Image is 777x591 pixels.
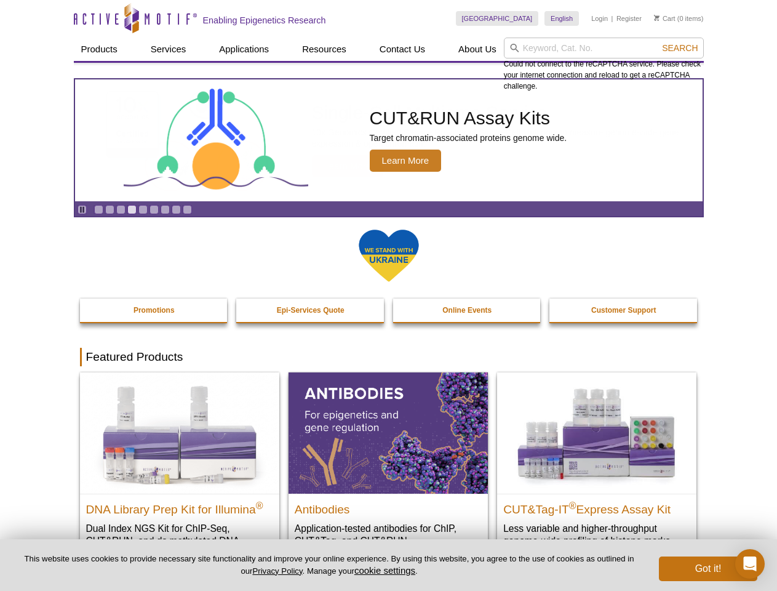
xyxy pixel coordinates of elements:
a: Toggle autoplay [78,205,87,214]
button: Got it! [659,557,757,581]
a: Go to slide 4 [127,205,137,214]
button: Search [658,42,701,54]
div: Could not connect to the reCAPTCHA service. Please check your internet connection and reload to g... [504,38,704,92]
sup: ® [256,500,263,510]
img: All Antibodies [289,372,488,493]
p: Application-tested antibodies for ChIP, CUT&Tag, and CUT&RUN. [295,522,482,547]
a: Go to slide 6 [149,205,159,214]
a: Customer Support [549,299,698,322]
h2: CUT&Tag-IT Express Assay Kit [503,497,690,516]
p: This website uses cookies to provide necessary site functionality and improve your online experie... [20,553,639,577]
button: cookie settings [354,565,415,576]
a: Go to slide 5 [138,205,148,214]
a: CUT&Tag-IT® Express Assay Kit CUT&Tag-IT®Express Assay Kit Less variable and higher-throughput ge... [497,372,696,559]
a: Privacy Policy [252,566,302,576]
li: (0 items) [654,11,704,26]
span: Search [662,43,698,53]
a: Go to slide 2 [105,205,114,214]
h2: Enabling Epigenetics Research [203,15,326,26]
a: Go to slide 9 [183,205,192,214]
img: DNA Library Prep Kit for Illumina [80,372,279,493]
sup: ® [569,500,576,510]
a: Register [616,14,642,23]
a: Products [74,38,125,61]
strong: Promotions [133,306,175,315]
h2: CUT&RUN Assay Kits [370,109,567,127]
p: Dual Index NGS Kit for ChIP-Seq, CUT&RUN, and ds methylated DNA assays. [86,522,273,560]
a: Epi-Services Quote [236,299,385,322]
a: Resources [295,38,354,61]
a: All Antibodies Antibodies Application-tested antibodies for ChIP, CUT&Tag, and CUT&RUN. [289,372,488,559]
h2: DNA Library Prep Kit for Illumina [86,497,273,516]
img: CUT&Tag-IT® Express Assay Kit [497,372,696,493]
a: Go to slide 8 [172,205,181,214]
a: Go to slide 7 [161,205,170,214]
a: Applications [212,38,276,61]
a: Promotions [80,299,229,322]
a: English [544,11,579,26]
p: Less variable and higher-throughput genome-wide profiling of histone marks​. [503,522,690,547]
strong: Customer Support [591,306,656,315]
article: CUT&RUN Assay Kits [75,79,703,201]
img: Your Cart [654,15,659,21]
img: We Stand With Ukraine [358,228,420,283]
h2: Featured Products [80,348,698,366]
div: Open Intercom Messenger [735,549,765,579]
a: CUT&RUN Assay Kits CUT&RUN Assay Kits Target chromatin-associated proteins genome wide. Learn More [75,79,703,201]
a: Go to slide 1 [94,205,103,214]
a: [GEOGRAPHIC_DATA] [456,11,539,26]
a: Login [591,14,608,23]
strong: Epi-Services Quote [277,306,345,315]
input: Keyword, Cat. No. [504,38,704,58]
img: CUT&RUN Assay Kits [124,84,308,197]
a: Cart [654,14,675,23]
a: About Us [451,38,504,61]
a: Online Events [393,299,542,322]
a: DNA Library Prep Kit for Illumina DNA Library Prep Kit for Illumina® Dual Index NGS Kit for ChIP-... [80,372,279,571]
a: Contact Us [372,38,432,61]
strong: Online Events [442,306,492,315]
a: Services [143,38,194,61]
span: Learn More [370,150,442,172]
li: | [612,11,613,26]
a: Go to slide 3 [116,205,126,214]
h2: Antibodies [295,497,482,516]
p: Target chromatin-associated proteins genome wide. [370,132,567,143]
